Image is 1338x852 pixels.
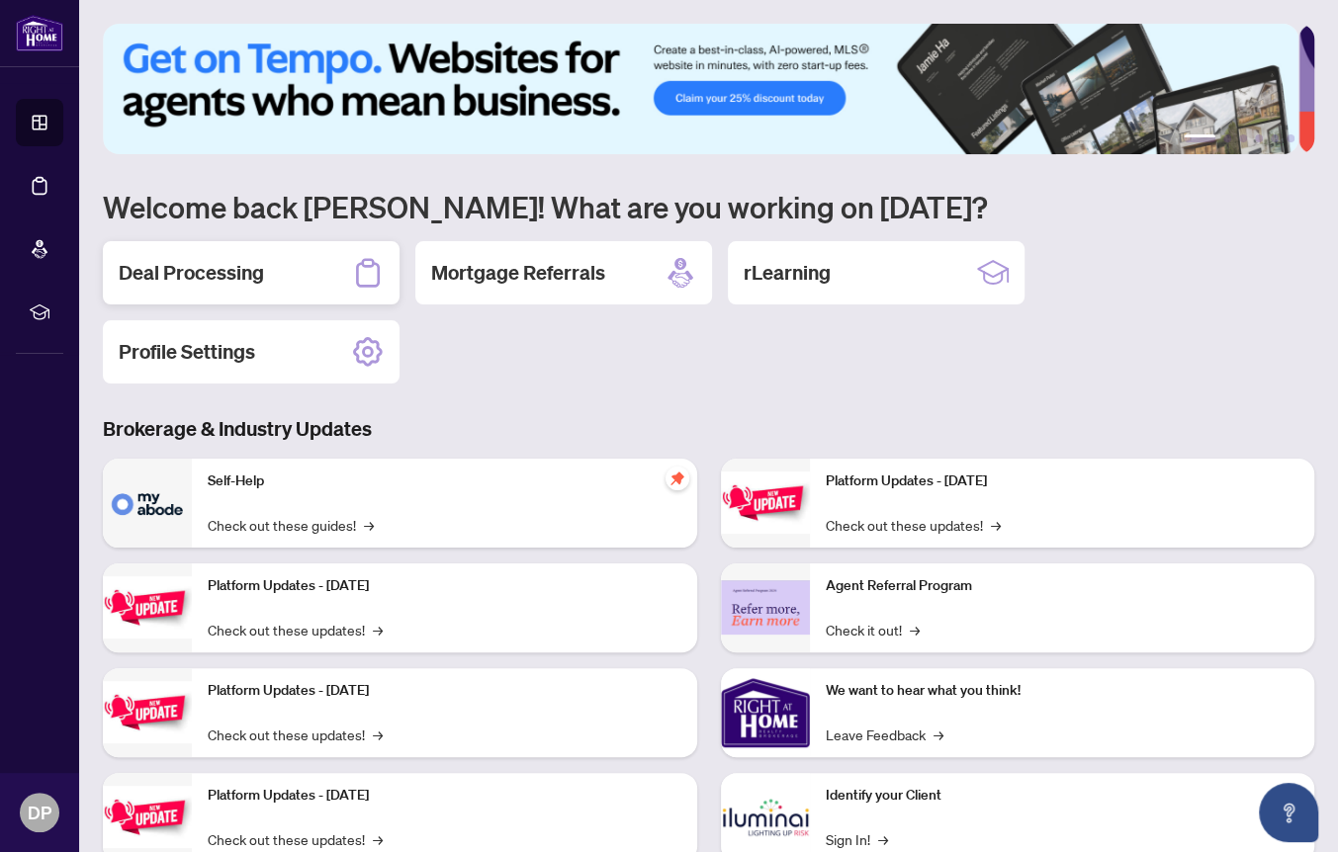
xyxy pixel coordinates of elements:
[373,724,383,745] span: →
[910,619,920,640] span: →
[103,786,192,848] img: Platform Updates - July 8, 2025
[208,575,681,597] p: Platform Updates - [DATE]
[364,514,374,536] span: →
[1271,134,1279,142] button: 5
[103,188,1314,225] h1: Welcome back [PERSON_NAME]! What are you working on [DATE]?
[16,15,63,51] img: logo
[119,259,264,287] h2: Deal Processing
[991,514,1001,536] span: →
[826,828,888,850] a: Sign In!→
[208,619,383,640] a: Check out these updates!→
[103,24,1298,154] img: Slide 0
[208,785,681,807] p: Platform Updates - [DATE]
[208,680,681,702] p: Platform Updates - [DATE]
[431,259,605,287] h2: Mortgage Referrals
[1287,134,1294,142] button: 6
[1239,134,1247,142] button: 3
[103,681,192,743] img: Platform Updates - July 21, 2025
[826,470,1299,492] p: Platform Updates - [DATE]
[878,828,888,850] span: →
[28,799,51,826] span: DP
[103,459,192,548] img: Self-Help
[1184,134,1215,142] button: 1
[721,580,810,635] img: Agent Referral Program
[208,514,374,536] a: Check out these guides!→
[666,467,689,490] span: pushpin
[208,470,681,492] p: Self-Help
[1259,783,1318,842] button: Open asap
[721,471,810,534] img: Platform Updates - June 23, 2025
[934,724,943,745] span: →
[1223,134,1231,142] button: 2
[826,619,920,640] a: Check it out!→
[208,828,383,850] a: Check out these updates!→
[119,338,255,366] h2: Profile Settings
[826,575,1299,597] p: Agent Referral Program
[744,259,831,287] h2: rLearning
[826,514,1001,536] a: Check out these updates!→
[103,576,192,639] img: Platform Updates - September 16, 2025
[826,680,1299,702] p: We want to hear what you think!
[373,619,383,640] span: →
[721,668,810,757] img: We want to hear what you think!
[208,724,383,745] a: Check out these updates!→
[1255,134,1263,142] button: 4
[826,785,1299,807] p: Identify your Client
[373,828,383,850] span: →
[826,724,943,745] a: Leave Feedback→
[103,415,1314,443] h3: Brokerage & Industry Updates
